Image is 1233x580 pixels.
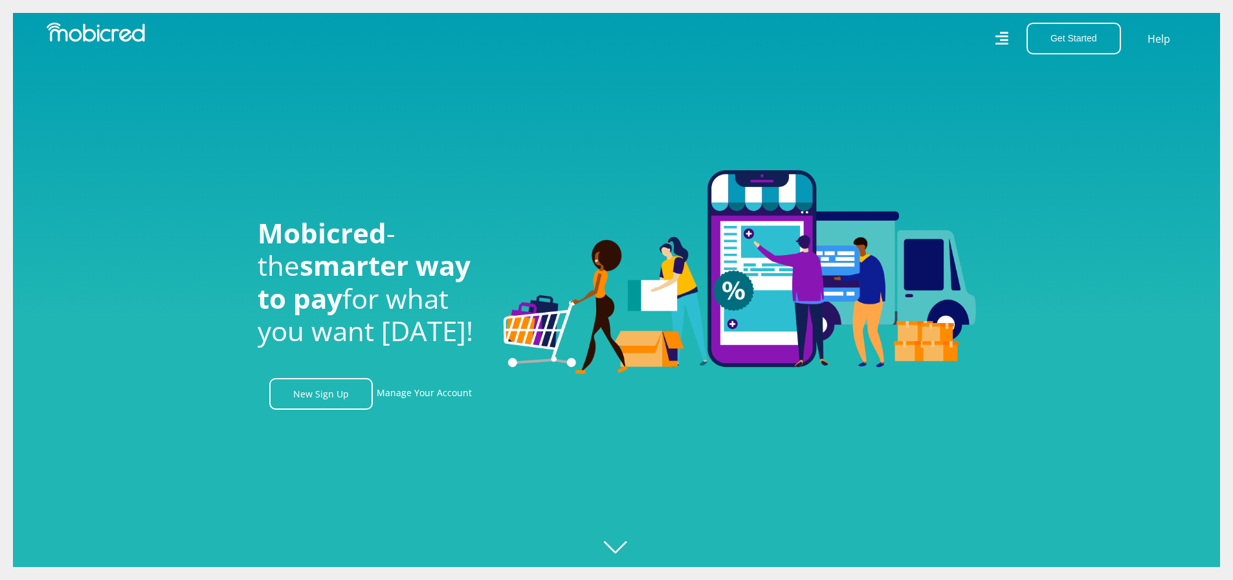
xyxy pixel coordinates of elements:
span: Mobicred [258,214,386,251]
a: New Sign Up [269,378,373,410]
span: smarter way to pay [258,247,471,316]
a: Manage Your Account [377,378,472,410]
img: Mobicred [47,23,145,42]
img: Welcome to Mobicred [504,170,976,375]
button: Get Started [1027,23,1121,54]
a: Help [1147,30,1171,47]
h1: - the for what you want [DATE]! [258,217,484,348]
